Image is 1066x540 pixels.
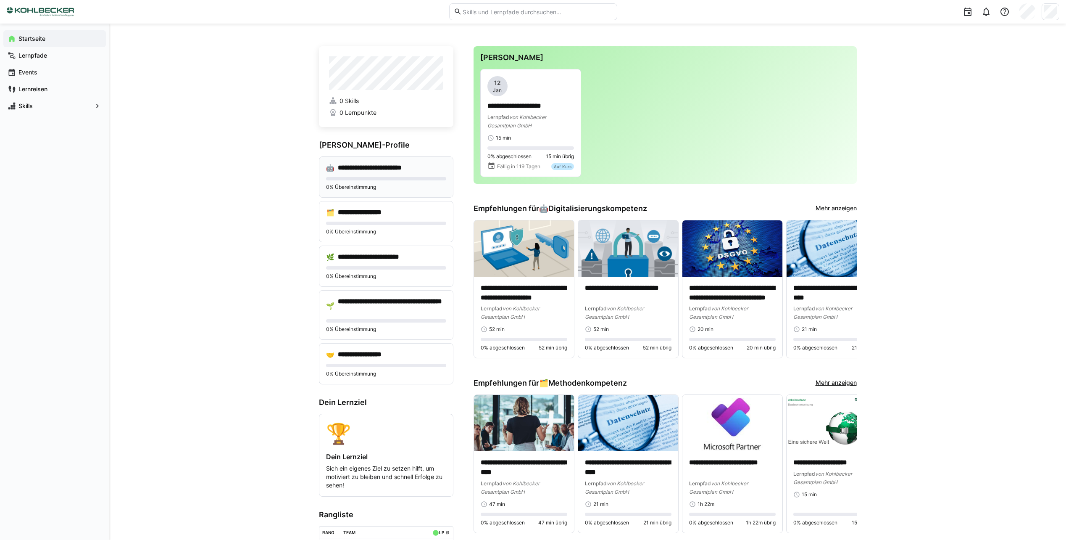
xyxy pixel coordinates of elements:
[793,305,815,312] span: Lernpfad
[340,109,376,117] span: 0 Lernpunkte
[746,519,776,526] span: 1h 22m übrig
[326,208,334,217] div: 🗂️
[319,140,453,150] h3: [PERSON_NAME]-Profile
[793,519,837,526] span: 0% abgeschlossen
[497,163,540,170] span: Fällig in 119 Tagen
[747,344,776,351] span: 20 min übrig
[494,79,501,87] span: 12
[326,164,334,172] div: 🤖
[326,184,446,191] p: 0% Übereinstimmung
[548,379,627,388] span: Methodenkompetenz
[487,153,532,160] span: 0% abgeschlossen
[689,480,748,495] span: von Kohlbecker Gesamtplan GmbH
[326,273,446,280] p: 0% Übereinstimmung
[585,480,644,495] span: von Kohlbecker Gesamtplan GmbH
[551,163,574,170] div: Auf Kurs
[326,464,446,490] p: Sich ein eigenes Ziel zu setzen hilft, um motiviert zu bleiben und schnell Erfolge zu sehen!
[493,87,502,94] span: Jan
[329,97,443,105] a: 0 Skills
[322,530,334,535] div: Rang
[548,204,647,213] span: Digitalisierungskompetenz
[319,398,453,407] h3: Dein Lernziel
[462,8,612,16] input: Skills und Lernpfade durchsuchen…
[689,519,733,526] span: 0% abgeschlossen
[546,153,574,160] span: 15 min übrig
[481,519,525,526] span: 0% abgeschlossen
[343,530,355,535] div: Team
[585,305,644,320] span: von Kohlbecker Gesamtplan GmbH
[439,530,444,535] div: LP
[326,421,446,446] div: 🏆
[326,371,446,377] p: 0% Übereinstimmung
[578,395,678,451] img: image
[643,519,671,526] span: 21 min übrig
[480,53,850,62] h3: [PERSON_NAME]
[585,305,607,312] span: Lernpfad
[816,204,857,213] a: Mehr anzeigen
[446,528,450,535] a: ø
[474,395,574,451] img: image
[481,305,503,312] span: Lernpfad
[787,220,887,277] img: image
[585,480,607,487] span: Lernpfad
[793,344,837,351] span: 0% abgeschlossen
[698,501,714,508] span: 1h 22m
[489,326,505,333] span: 52 min
[481,344,525,351] span: 0% abgeschlossen
[538,519,567,526] span: 47 min übrig
[496,135,511,141] span: 15 min
[340,97,359,105] span: 0 Skills
[787,395,887,451] img: image
[682,395,782,451] img: image
[852,344,880,351] span: 21 min übrig
[793,471,815,477] span: Lernpfad
[326,350,334,359] div: 🤝
[802,326,817,333] span: 21 min
[593,326,609,333] span: 52 min
[585,519,629,526] span: 0% abgeschlossen
[539,344,567,351] span: 52 min übrig
[474,204,647,213] h3: Empfehlungen für
[593,501,608,508] span: 21 min
[585,344,629,351] span: 0% abgeschlossen
[326,302,334,310] div: 🌱
[689,344,733,351] span: 0% abgeschlossen
[487,114,509,120] span: Lernpfad
[326,228,446,235] p: 0% Übereinstimmung
[793,305,852,320] span: von Kohlbecker Gesamtplan GmbH
[852,519,880,526] span: 15 min übrig
[481,480,503,487] span: Lernpfad
[319,510,453,519] h3: Rangliste
[489,501,505,508] span: 47 min
[487,114,546,129] span: von Kohlbecker Gesamtplan GmbH
[689,305,748,320] span: von Kohlbecker Gesamtplan GmbH
[816,379,857,388] a: Mehr anzeigen
[481,480,540,495] span: von Kohlbecker Gesamtplan GmbH
[474,379,627,388] h3: Empfehlungen für
[689,305,711,312] span: Lernpfad
[802,491,817,498] span: 15 min
[474,220,574,277] img: image
[682,220,782,277] img: image
[481,305,540,320] span: von Kohlbecker Gesamtplan GmbH
[793,471,852,485] span: von Kohlbecker Gesamtplan GmbH
[539,379,627,388] div: 🗂️
[326,253,334,261] div: 🌿
[326,326,446,333] p: 0% Übereinstimmung
[643,344,671,351] span: 52 min übrig
[698,326,713,333] span: 20 min
[539,204,647,213] div: 🤖
[578,220,678,277] img: image
[689,480,711,487] span: Lernpfad
[326,453,446,461] h4: Dein Lernziel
